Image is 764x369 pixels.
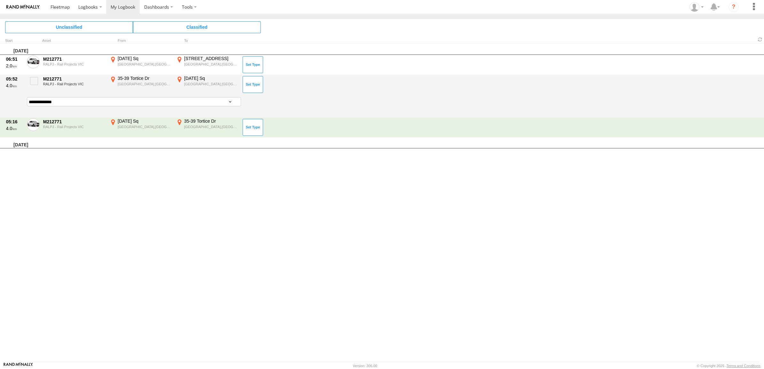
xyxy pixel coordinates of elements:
div: © Copyright 2025 - [697,364,760,368]
div: 05:52 [6,76,23,82]
img: rand-logo.svg [6,5,40,9]
div: 4.0 [6,126,23,131]
div: 2.0 [6,63,23,69]
div: Andrew Stead [687,2,706,12]
label: Click to View Event Location [175,75,239,94]
div: [STREET_ADDRESS] [184,56,238,61]
div: RALPJ - Rail Projects VIC [43,62,105,66]
div: M212771 [43,76,105,82]
div: Asset [42,39,106,42]
div: RALPJ - Rail Projects VIC [43,125,105,129]
div: 05:16 [6,119,23,125]
div: [GEOGRAPHIC_DATA],[GEOGRAPHIC_DATA] [184,125,238,129]
label: Click to View Event Location [109,75,173,94]
div: RALPJ - Rail Projects VIC [43,82,105,86]
label: Click to View Event Location [175,118,239,137]
div: 35-39 Tortice Dr [184,118,238,124]
span: Refresh [756,36,764,42]
button: Click to Set [243,76,263,93]
a: Terms and Conditions [727,364,760,368]
label: Click to View Event Location [109,118,173,137]
div: 06:51 [6,56,23,62]
div: Version: 306.00 [353,364,377,368]
div: [GEOGRAPHIC_DATA],[GEOGRAPHIC_DATA] [118,125,172,129]
span: Click to view Classified Trips [133,21,261,33]
div: Click to Sort [5,39,24,42]
div: 35-39 Tortice Dr [118,75,172,81]
div: [GEOGRAPHIC_DATA],[GEOGRAPHIC_DATA] [118,62,172,66]
button: Click to Set [243,119,263,135]
div: [DATE] Sq [118,118,172,124]
div: M212771 [43,56,105,62]
label: Click to View Event Location [109,56,173,74]
div: [DATE] Sq [184,75,238,81]
a: Visit our Website [4,363,33,369]
div: [GEOGRAPHIC_DATA],[GEOGRAPHIC_DATA] [184,62,238,66]
div: To [175,39,239,42]
div: 4.0 [6,83,23,88]
div: From [109,39,173,42]
div: [GEOGRAPHIC_DATA],[GEOGRAPHIC_DATA] [118,82,172,86]
div: [GEOGRAPHIC_DATA],[GEOGRAPHIC_DATA] [184,82,238,86]
button: Click to Set [243,56,263,73]
div: M212771 [43,119,105,125]
span: Click to view Unclassified Trips [5,21,133,33]
label: Click to View Event Location [175,56,239,74]
div: [DATE] Sq [118,56,172,61]
i: ? [729,2,739,12]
